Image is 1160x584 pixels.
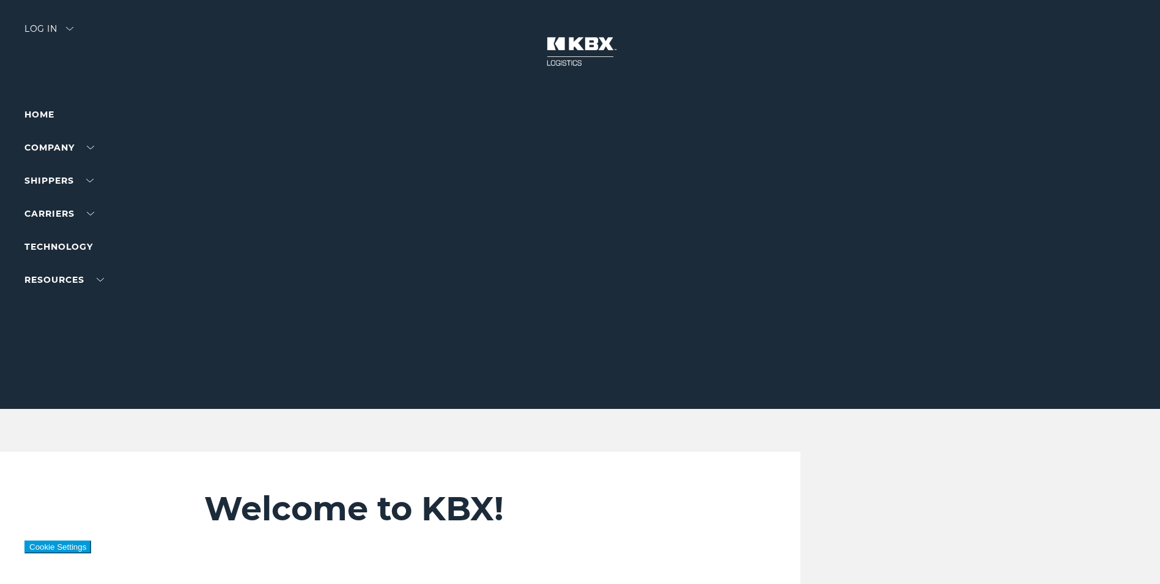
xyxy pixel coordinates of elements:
[24,175,94,186] a: SHIPPERS
[24,241,93,252] a: Technology
[24,109,54,120] a: Home
[24,274,104,285] a: RESOURCES
[24,24,73,42] div: Log in
[66,27,73,31] img: arrow
[24,541,91,553] button: Cookie Settings
[24,142,94,153] a: Company
[534,24,626,78] img: kbx logo
[204,489,726,529] h2: Welcome to KBX!
[24,208,94,219] a: Carriers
